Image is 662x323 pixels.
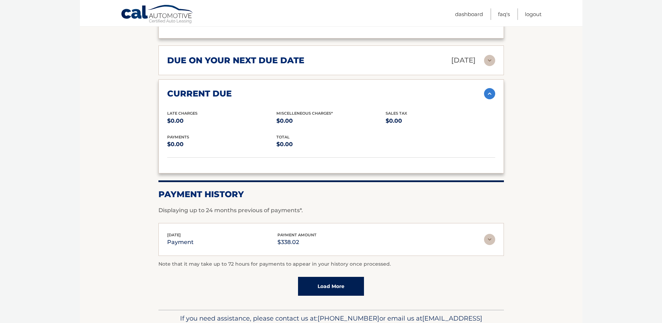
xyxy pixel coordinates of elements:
span: Sales Tax [386,111,407,116]
h2: due on your next due date [167,55,304,66]
span: payments [167,135,189,139]
p: $0.00 [386,116,495,126]
span: payment amount [277,232,317,237]
img: accordion-active.svg [484,88,495,99]
a: Cal Automotive [121,5,194,25]
p: [DATE] [451,54,476,66]
p: Displaying up to 24 months previous of payments*. [158,206,504,215]
p: $0.00 [167,139,276,149]
span: [DATE] [167,232,181,237]
span: total [276,135,290,139]
a: Load More [298,277,364,296]
img: accordion-rest.svg [484,55,495,66]
span: [PHONE_NUMBER] [318,314,379,322]
p: $0.00 [276,116,386,126]
p: Note that it may take up to 72 hours for payments to appear in your history once processed. [158,260,504,268]
p: $0.00 [276,139,386,149]
p: payment [167,237,194,247]
span: Miscelleneous Charges* [276,111,333,116]
h2: current due [167,88,232,99]
p: $338.02 [277,237,317,247]
a: Logout [525,8,542,20]
a: Dashboard [455,8,483,20]
p: $0.00 [167,116,276,126]
span: Late Charges [167,111,198,116]
h2: Payment History [158,189,504,200]
a: FAQ's [498,8,510,20]
img: accordion-rest.svg [484,234,495,245]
